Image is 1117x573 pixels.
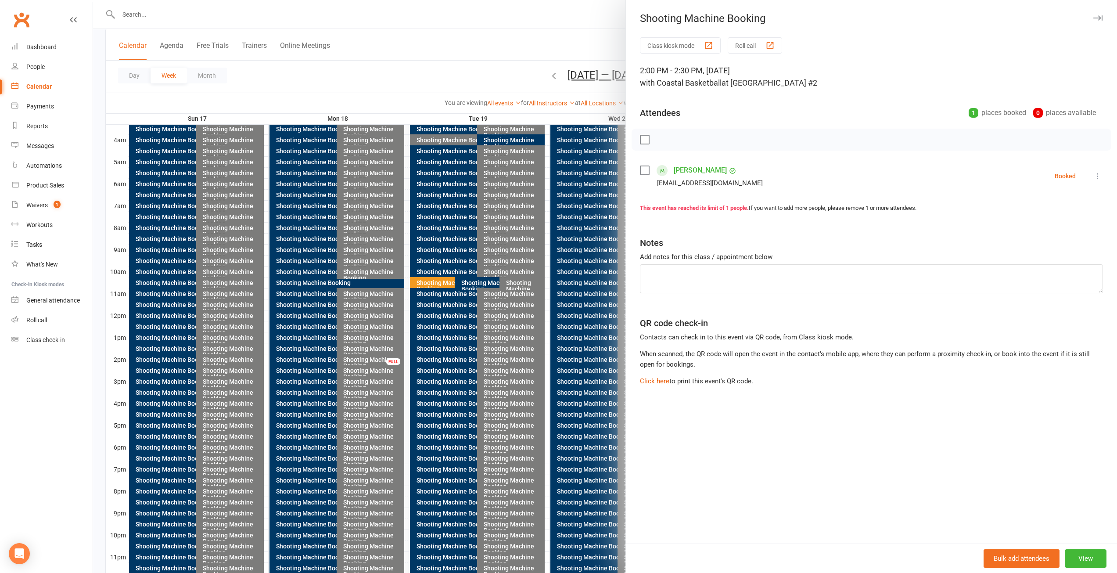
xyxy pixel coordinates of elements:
[11,77,93,97] a: Calendar
[728,37,782,54] button: Roll call
[9,543,30,564] div: Open Intercom Messenger
[11,156,93,176] a: Automations
[11,176,93,195] a: Product Sales
[11,215,93,235] a: Workouts
[54,201,61,208] span: 1
[26,142,54,149] div: Messages
[984,549,1060,568] button: Bulk add attendees
[1033,107,1096,119] div: places available
[11,255,93,274] a: What's New
[26,103,54,110] div: Payments
[26,162,62,169] div: Automations
[26,241,42,248] div: Tasks
[11,291,93,310] a: General attendance kiosk mode
[1065,549,1106,568] button: View
[640,349,1103,370] div: When scanned, the QR code will open the event in the contact's mobile app, where they can perform...
[11,136,93,156] a: Messages
[26,202,48,209] div: Waivers
[26,261,58,268] div: What's New
[640,78,722,87] span: with Coastal Basketball
[26,43,57,50] div: Dashboard
[640,377,669,385] a: Click here
[640,205,749,211] strong: This event has reached its limit of 1 people.
[640,317,708,329] div: QR code check-in
[674,163,727,177] a: [PERSON_NAME]
[722,78,817,87] span: at [GEOGRAPHIC_DATA] #2
[26,83,52,90] div: Calendar
[969,108,978,118] div: 1
[640,332,1103,386] div: to print this event's QR code.
[11,116,93,136] a: Reports
[26,336,65,343] div: Class check-in
[26,182,64,189] div: Product Sales
[11,330,93,350] a: Class kiosk mode
[640,252,1103,262] div: Add notes for this class / appointment below
[26,221,53,228] div: Workouts
[11,37,93,57] a: Dashboard
[26,63,45,70] div: People
[657,177,763,189] div: [EMAIL_ADDRESS][DOMAIN_NAME]
[11,310,93,330] a: Roll call
[640,107,680,119] div: Attendees
[11,57,93,77] a: People
[640,237,663,249] div: Notes
[626,12,1117,25] div: Shooting Machine Booking
[640,37,721,54] button: Class kiosk mode
[26,123,48,130] div: Reports
[11,9,32,31] a: Clubworx
[11,97,93,116] a: Payments
[26,297,80,304] div: General attendance
[969,107,1026,119] div: places booked
[640,332,1103,342] div: Contacts can check in to this event via QR code, from Class kiosk mode.
[26,317,47,324] div: Roll call
[11,235,93,255] a: Tasks
[640,204,1103,213] div: If you want to add more people, please remove 1 or more attendees.
[1033,108,1043,118] div: 0
[1055,173,1076,179] div: Booked
[11,195,93,215] a: Waivers 1
[640,65,1103,89] div: 2:00 PM - 2:30 PM, [DATE]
